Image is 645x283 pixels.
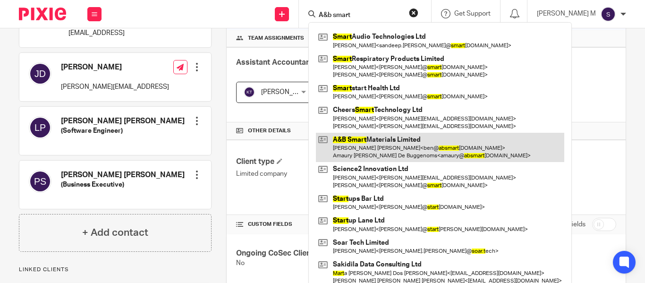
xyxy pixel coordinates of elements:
[318,11,403,20] input: Search
[29,62,51,85] img: svg%3E
[236,59,313,66] span: Assistant Accountant
[61,62,169,72] h4: [PERSON_NAME]
[29,170,51,193] img: svg%3E
[61,126,185,136] h5: (Software Engineer)
[61,82,169,92] p: [PERSON_NAME][EMAIL_ADDRESS]
[61,170,185,180] h4: [PERSON_NAME] [PERSON_NAME]
[236,260,245,266] span: No
[19,266,212,274] p: Linked clients
[29,116,51,139] img: svg%3E
[454,10,491,17] span: Get Support
[61,180,185,189] h5: (Business Executive)
[537,9,596,18] p: [PERSON_NAME] M
[61,116,185,126] h4: [PERSON_NAME] [PERSON_NAME]
[68,28,144,38] p: [EMAIL_ADDRESS]
[248,127,291,135] span: Other details
[261,89,313,95] span: [PERSON_NAME]
[236,221,426,228] h4: CUSTOM FIELDS
[248,34,304,42] span: Team assignments
[236,249,426,258] h4: Ongoing CoSec Client
[19,8,66,20] img: Pixie
[244,86,255,98] img: svg%3E
[236,157,426,167] h4: Client type
[82,225,148,240] h4: + Add contact
[236,169,426,179] p: Limited company
[601,7,616,22] img: svg%3E
[409,8,418,17] button: Clear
